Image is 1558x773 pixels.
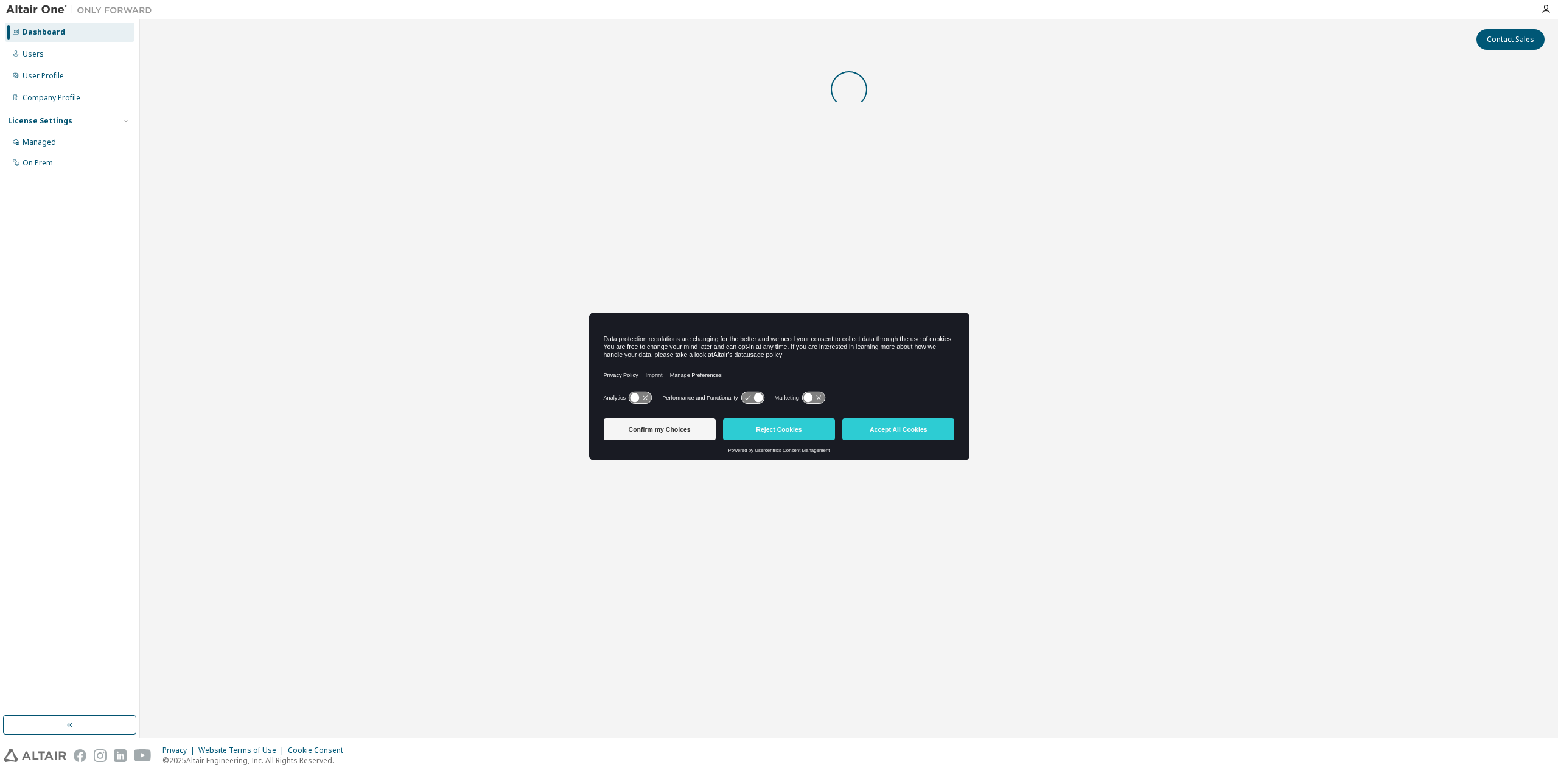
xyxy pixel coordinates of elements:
[114,749,127,762] img: linkedin.svg
[23,93,80,103] div: Company Profile
[8,116,72,126] div: License Settings
[162,755,351,766] p: © 2025 Altair Engineering, Inc. All Rights Reserved.
[198,746,288,755] div: Website Terms of Use
[4,749,66,762] img: altair_logo.svg
[94,749,107,762] img: instagram.svg
[1476,29,1545,50] button: Contact Sales
[23,27,65,37] div: Dashboard
[134,749,152,762] img: youtube.svg
[23,49,44,59] div: Users
[288,746,351,755] div: Cookie Consent
[23,158,53,168] div: On Prem
[74,749,86,762] img: facebook.svg
[6,4,158,16] img: Altair One
[23,137,56,147] div: Managed
[162,746,198,755] div: Privacy
[23,71,64,81] div: User Profile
